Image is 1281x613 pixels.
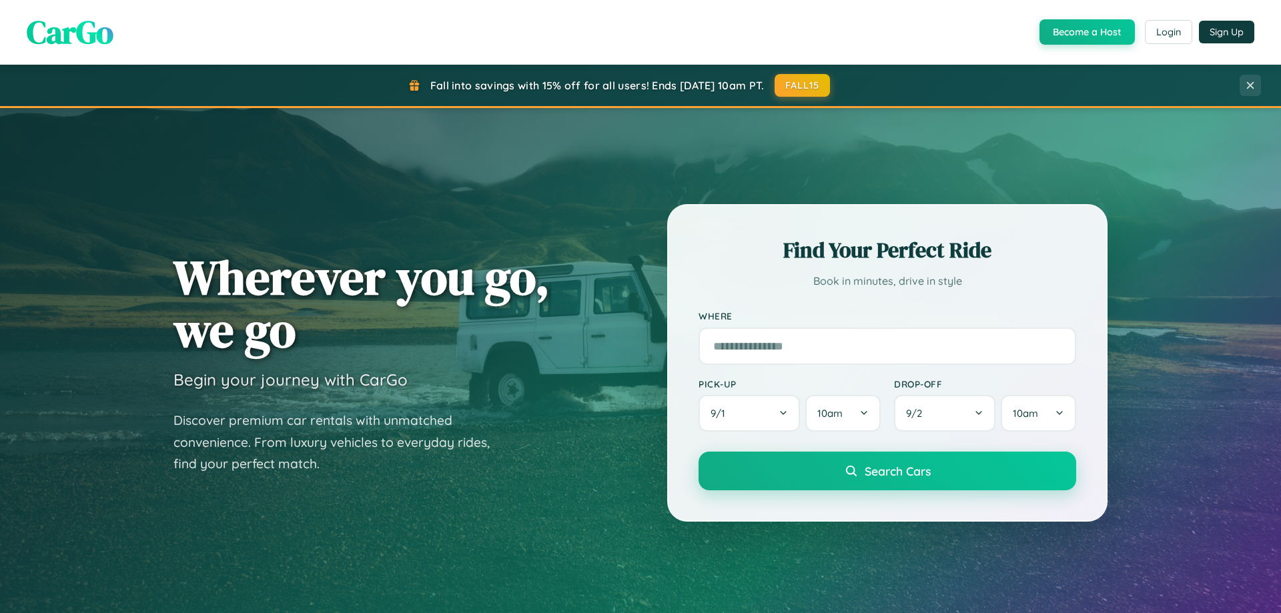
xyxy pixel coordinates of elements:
[894,378,1076,390] label: Drop-off
[1199,21,1254,43] button: Sign Up
[894,395,995,432] button: 9/2
[805,395,881,432] button: 10am
[173,410,507,475] p: Discover premium car rentals with unmatched convenience. From luxury vehicles to everyday rides, ...
[27,10,113,54] span: CarGo
[1145,20,1192,44] button: Login
[430,79,765,92] span: Fall into savings with 15% off for all users! Ends [DATE] 10am PT.
[906,407,929,420] span: 9 / 2
[699,378,881,390] label: Pick-up
[699,452,1076,490] button: Search Cars
[699,395,800,432] button: 9/1
[173,370,408,390] h3: Begin your journey with CarGo
[711,407,732,420] span: 9 / 1
[1039,19,1135,45] button: Become a Host
[173,251,550,356] h1: Wherever you go, we go
[699,271,1076,291] p: Book in minutes, drive in style
[699,311,1076,322] label: Where
[1001,395,1076,432] button: 10am
[775,74,831,97] button: FALL15
[817,407,843,420] span: 10am
[1013,407,1038,420] span: 10am
[699,235,1076,265] h2: Find Your Perfect Ride
[865,464,931,478] span: Search Cars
